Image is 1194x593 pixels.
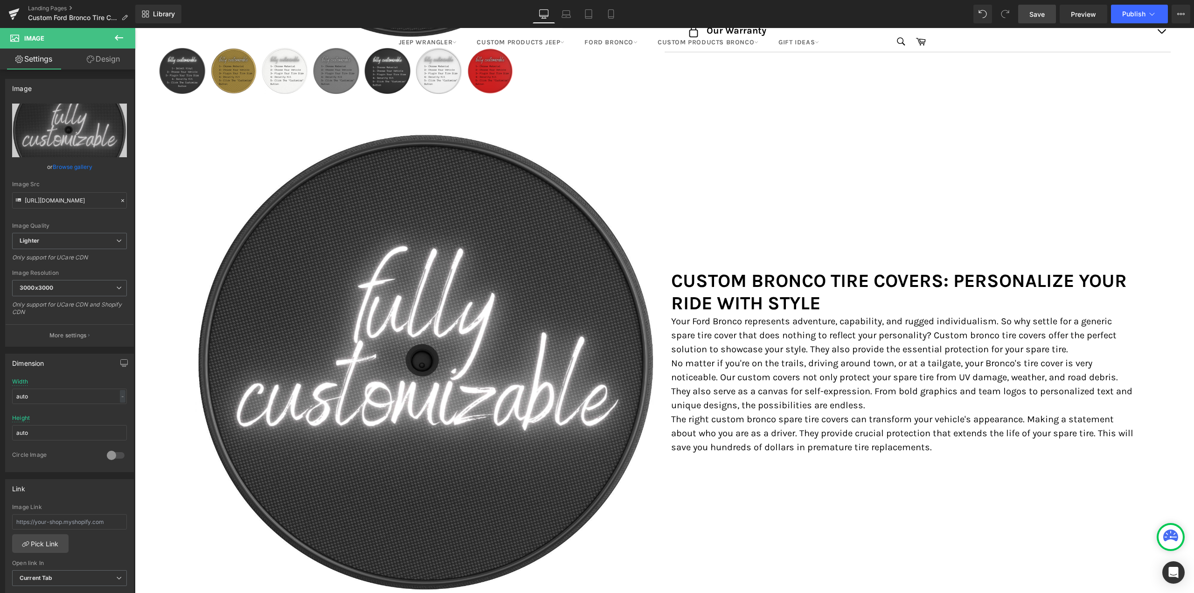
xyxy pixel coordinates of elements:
a: CUSTOM TIRE COVER [24,20,74,69]
a: Desktop [533,5,555,23]
a: CUSTOM TIRE COVER [127,20,176,69]
b: Current Tab [20,574,53,581]
p: No matter if you're on the trails, driving around town, or at a tailgate, your Bronco's tire cove... [536,328,999,384]
input: https://your-shop.myshopify.com [12,514,127,530]
button: More settings [6,324,133,346]
div: Circle Image [12,451,97,461]
a: CUSTOM TIRE COVER [332,20,382,69]
p: The right custom bronco spare tire covers can transform your vehicle's appearance. Making a state... [536,384,999,426]
a: Browse gallery [53,159,92,175]
div: or [12,162,127,172]
img: CUSTOM TIRE COVER [178,20,225,66]
span: Publish [1122,10,1145,18]
div: Open Intercom Messenger [1162,561,1185,584]
img: CUSTOM TIRE COVER [76,20,122,66]
input: Link [12,192,127,209]
a: Mobile [600,5,622,23]
div: Dimension [12,354,44,367]
button: Redo [996,5,1014,23]
b: 3000x3000 [20,284,53,291]
div: Image Resolution [12,270,127,276]
span: Save [1029,9,1045,19]
div: Only support for UCare CDN [12,254,127,267]
span: Preview [1071,9,1096,19]
div: Image [12,79,32,92]
b: Lighter [20,237,39,244]
h1: Custom Bronco Tire Covers: Personalize Your Ride With Style [536,242,999,286]
div: Image Quality [12,223,127,229]
a: Preview [1060,5,1107,23]
div: Image Src [12,181,127,188]
a: Pick Link [12,534,69,553]
div: Image Link [12,504,127,510]
button: More [1172,5,1190,23]
img: CUSTOM TIRE COVER [229,20,276,66]
a: Design [69,49,137,70]
p: More settings [49,331,87,340]
span: Library [153,10,175,18]
a: Tablet [577,5,600,23]
input: auto [12,389,127,404]
div: Open link In [12,560,127,566]
div: Only support for UCare CDN and Shopify CDN [12,301,127,322]
button: Undo [973,5,992,23]
p: Your Ford Bronco represents adventure, capability, and rugged individualism. So why settle for a ... [536,286,999,328]
button: Publish [1111,5,1168,23]
span: Image [24,35,44,42]
div: Height [12,415,30,421]
a: New Library [135,5,181,23]
a: Laptop [555,5,577,23]
a: CUSTOM TIRE COVER [229,20,279,69]
a: Landing Pages [28,5,135,12]
span: Custom Ford Bronco Tire Cover Product Page [28,14,118,21]
div: Width [12,378,28,385]
img: CUSTOM TIRE COVER [24,20,71,66]
a: CUSTOM TIRE COVER [76,20,125,69]
input: auto [12,425,127,440]
div: - [120,390,125,403]
img: CUSTOM TIRE COVER [332,20,379,66]
img: CUSTOM TIRE COVER [281,20,327,66]
a: CUSTOM TIRE COVER [178,20,228,69]
img: CUSTOM TIRE COVER [127,20,174,66]
div: Link [12,480,25,493]
a: CUSTOM TIRE COVER [281,20,330,69]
